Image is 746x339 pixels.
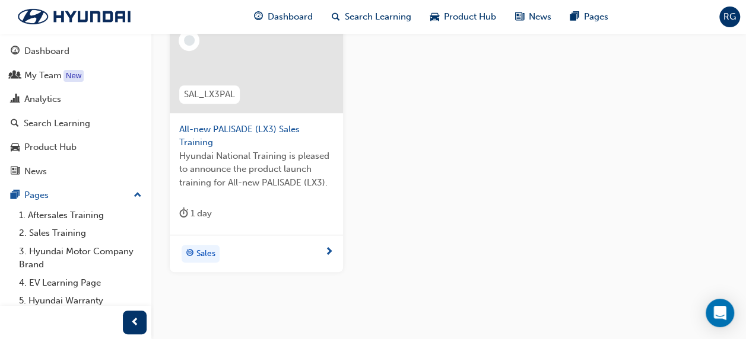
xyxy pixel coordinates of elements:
[64,70,84,82] div: Tooltip anchor
[723,10,736,24] span: RG
[14,242,147,274] a: 3. Hyundai Motor Company Brand
[131,315,139,330] span: prev-icon
[11,94,20,105] span: chart-icon
[5,40,147,62] a: Dashboard
[24,188,49,202] div: Pages
[14,206,147,225] a: 1. Aftersales Training
[11,167,20,177] span: news-icon
[345,10,411,24] span: Search Learning
[245,5,322,29] a: guage-iconDashboard
[134,188,142,203] span: up-icon
[11,119,19,129] span: search-icon
[444,10,496,24] span: Product Hub
[268,10,313,24] span: Dashboard
[325,247,334,258] span: next-icon
[706,299,734,327] div: Open Intercom Messenger
[179,149,334,190] span: Hyundai National Training is pleased to announce the product launch training for All-new PALISADE...
[24,117,90,130] div: Search Learning
[719,7,740,27] button: RG
[515,9,524,24] span: news-icon
[14,292,147,310] a: 5. Hyundai Warranty
[5,136,147,158] a: Product Hub
[5,65,147,87] a: My Team
[5,38,147,184] button: DashboardMy TeamAnalyticsSearch LearningProduct HubNews
[254,9,263,24] span: guage-icon
[570,9,579,24] span: pages-icon
[6,4,142,29] img: Trak
[14,274,147,292] a: 4. EV Learning Page
[14,224,147,242] a: 2. Sales Training
[196,247,215,261] span: Sales
[11,71,20,81] span: people-icon
[584,10,608,24] span: Pages
[11,190,20,201] span: pages-icon
[11,142,20,153] span: car-icon
[179,206,188,221] span: duration-icon
[24,69,62,82] div: My Team
[5,161,147,183] a: News
[5,184,147,206] button: Pages
[322,5,421,29] a: search-iconSearch Learning
[5,88,147,110] a: Analytics
[561,5,618,29] a: pages-iconPages
[5,113,147,135] a: Search Learning
[11,46,20,57] span: guage-icon
[421,5,506,29] a: car-iconProduct Hub
[24,165,47,178] div: News
[184,88,235,101] span: SAL_LX3PAL
[24,140,77,154] div: Product Hub
[506,5,561,29] a: news-iconNews
[179,123,334,149] span: All-new PALISADE (LX3) Sales Training
[184,35,195,46] span: learningRecordVerb_NONE-icon
[179,206,212,221] div: 1 day
[186,246,194,261] span: target-icon
[430,9,439,24] span: car-icon
[529,10,551,24] span: News
[332,9,340,24] span: search-icon
[24,44,69,58] div: Dashboard
[24,92,61,106] div: Analytics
